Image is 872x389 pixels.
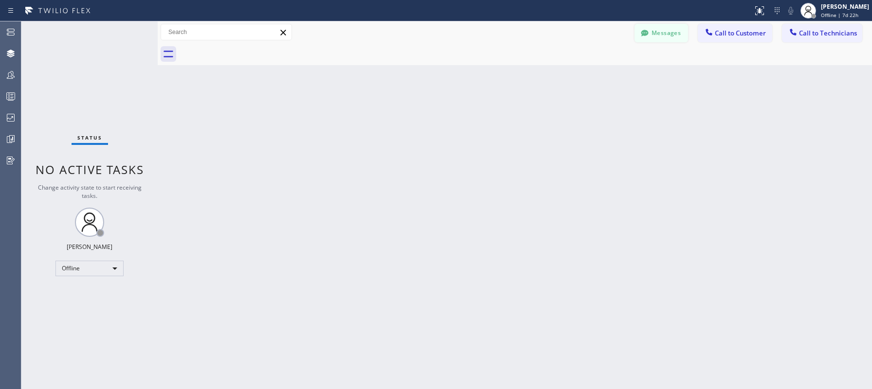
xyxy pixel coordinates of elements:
[698,24,772,42] button: Call to Customer
[36,161,144,177] span: No active tasks
[67,243,112,251] div: [PERSON_NAME]
[715,29,766,37] span: Call to Customer
[635,24,688,42] button: Messages
[821,2,869,11] div: [PERSON_NAME]
[161,24,291,40] input: Search
[77,134,102,141] span: Status
[821,12,858,18] span: Offline | 7d 22h
[38,183,142,200] span: Change activity state to start receiving tasks.
[799,29,857,37] span: Call to Technicians
[784,4,798,18] button: Mute
[55,261,124,276] div: Offline
[782,24,862,42] button: Call to Technicians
